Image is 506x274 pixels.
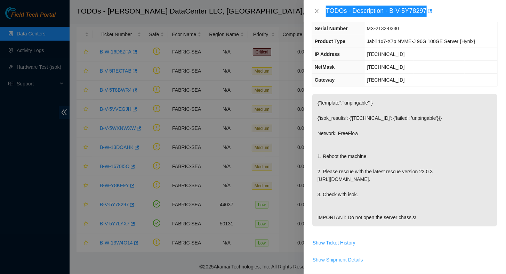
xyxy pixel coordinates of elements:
[312,8,322,15] button: Close
[367,64,405,70] span: [TECHNICAL_ID]
[315,39,345,44] span: Product Type
[367,77,405,83] span: [TECHNICAL_ID]
[367,51,405,57] span: [TECHNICAL_ID]
[315,26,348,31] span: Serial Number
[313,256,363,264] span: Show Shipment Details
[312,94,497,226] p: {"template":"unpingable" } {'isok_results': {'[TECHNICAL_ID]': {'failed': 'unpingable'}}} Network...
[312,254,363,265] button: Show Shipment Details
[313,239,355,247] span: Show Ticket History
[314,8,320,14] span: close
[367,39,475,44] span: Jabil 1x7-X7p NVME-J 96G 100GE Server {Hynix}
[326,6,498,17] div: TODOs - Description - B-V-5Y78297
[367,26,399,31] span: MX-2132-0330
[315,64,335,70] span: NetMask
[315,77,335,83] span: Gateway
[312,237,356,248] button: Show Ticket History
[315,51,340,57] span: IP Address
